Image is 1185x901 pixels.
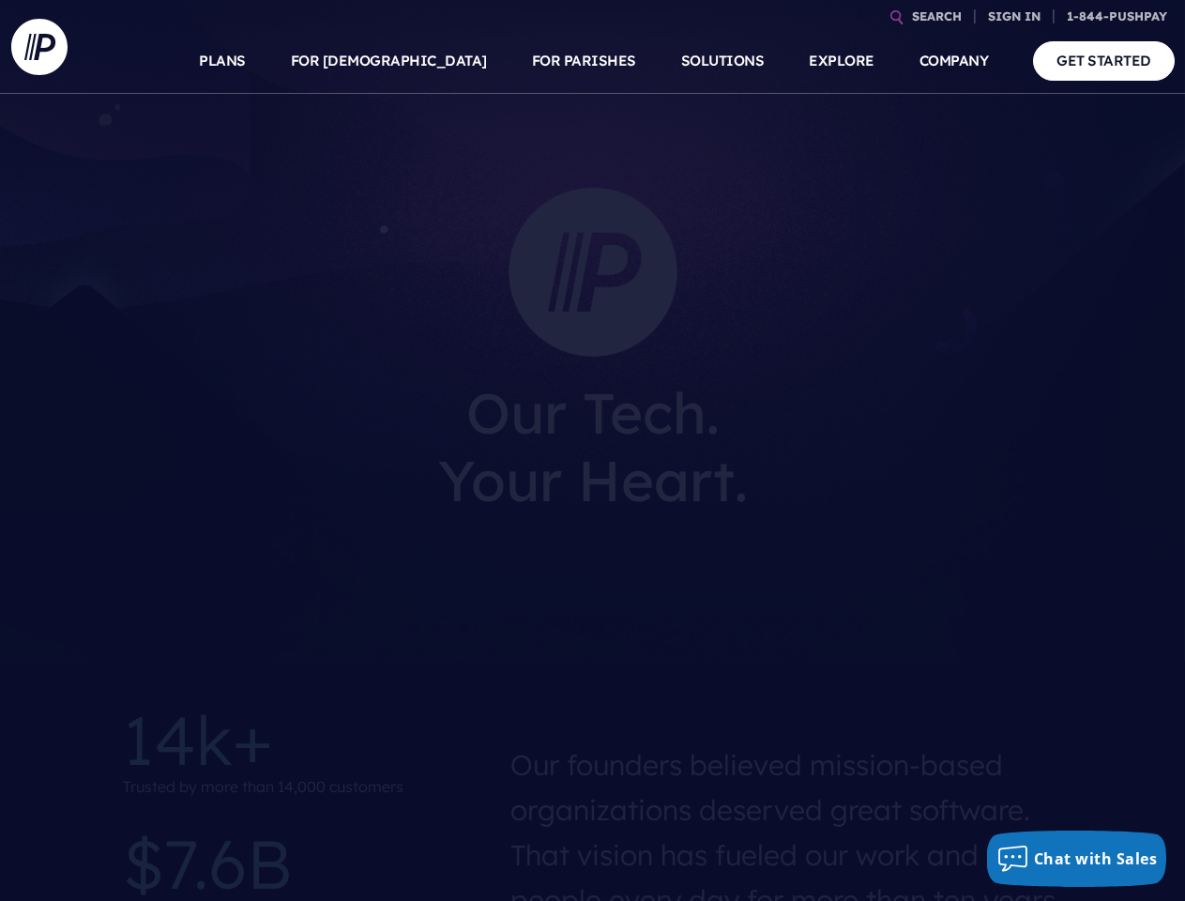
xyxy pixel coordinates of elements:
[532,28,636,94] a: FOR PARISHES
[681,28,765,94] a: SOLUTIONS
[919,28,989,94] a: COMPANY
[291,28,487,94] a: FOR [DEMOGRAPHIC_DATA]
[199,28,246,94] a: PLANS
[1033,41,1175,80] a: GET STARTED
[1034,848,1158,869] span: Chat with Sales
[809,28,874,94] a: EXPLORE
[987,831,1167,887] button: Chat with Sales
